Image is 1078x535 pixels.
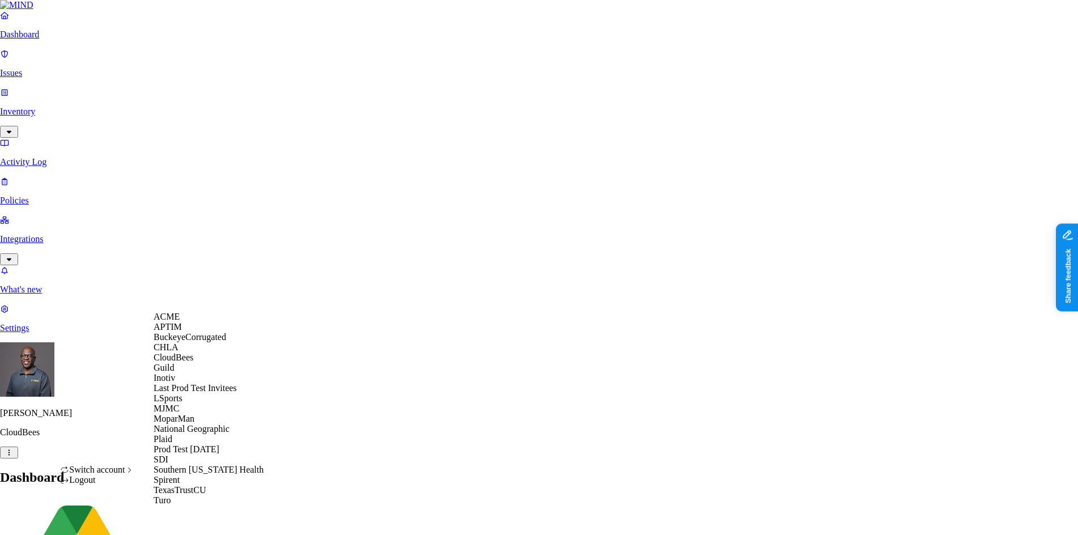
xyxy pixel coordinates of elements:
span: Plaid [154,434,172,444]
div: Logout [60,475,134,485]
span: Southern [US_STATE] Health [154,465,264,474]
span: MoparMan [154,414,194,423]
span: Last Prod Test Invitees [154,383,237,393]
span: Guild [154,363,174,372]
span: Prod Test [DATE] [154,444,219,454]
span: APTIM [154,322,182,332]
span: BuckeyeCorrugated [154,332,226,342]
span: CHLA [154,342,179,352]
span: Spirent [154,475,180,485]
span: ACME [154,312,180,321]
span: LSports [154,393,183,403]
span: SDI [154,455,168,464]
span: CloudBees [154,353,193,362]
span: MJMC [154,404,179,413]
span: Turo [154,495,171,505]
span: Switch account [69,465,125,474]
span: Inotiv [154,373,175,383]
span: TexasTrustCU [154,485,206,495]
span: National Geographic [154,424,230,434]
